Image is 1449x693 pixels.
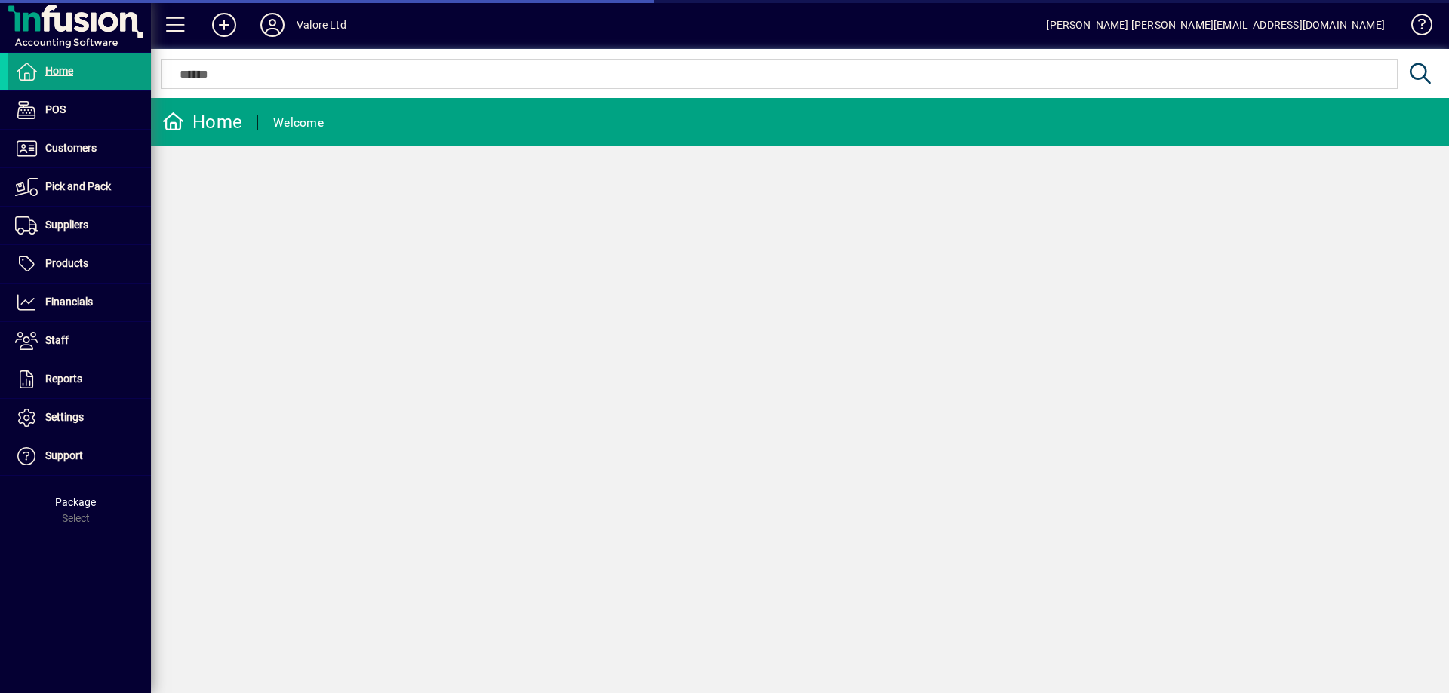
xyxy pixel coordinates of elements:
[45,219,88,231] span: Suppliers
[45,257,88,269] span: Products
[8,437,151,475] a: Support
[45,334,69,346] span: Staff
[1046,13,1385,37] div: [PERSON_NAME] [PERSON_NAME][EMAIL_ADDRESS][DOMAIN_NAME]
[8,284,151,321] a: Financials
[248,11,297,38] button: Profile
[55,496,96,508] span: Package
[8,360,151,398] a: Reports
[45,296,93,308] span: Financials
[45,411,84,423] span: Settings
[162,110,242,134] div: Home
[45,65,73,77] span: Home
[45,449,83,461] span: Support
[45,373,82,385] span: Reports
[273,111,324,135] div: Welcome
[8,130,151,167] a: Customers
[1400,3,1430,52] a: Knowledge Base
[45,180,111,192] span: Pick and Pack
[200,11,248,38] button: Add
[8,168,151,206] a: Pick and Pack
[8,399,151,437] a: Settings
[45,142,97,154] span: Customers
[45,103,66,115] span: POS
[8,322,151,360] a: Staff
[8,245,151,283] a: Products
[297,13,346,37] div: Valore Ltd
[8,207,151,244] a: Suppliers
[8,91,151,129] a: POS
